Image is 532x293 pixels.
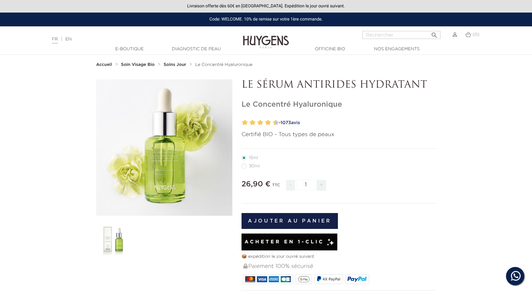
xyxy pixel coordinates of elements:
[243,260,436,273] div: Paiement 100% sécurisé
[286,180,295,191] span: -
[164,63,186,67] strong: Soins Jour
[242,100,436,109] h1: Le Concentré Hyaluronique
[52,37,58,44] a: FR
[280,120,291,125] span: 1073
[121,63,155,67] strong: Soin Visage Bio
[259,118,263,127] label: 6
[366,46,427,52] a: Nos engagements
[242,213,338,229] button: Ajouter au panier
[245,276,255,282] img: MASTERCARD
[269,276,279,282] img: AMEX
[242,253,436,260] p: 📦 expédition le jour ouvré suivant
[242,164,267,169] label: 30ml
[272,118,274,127] label: 9
[299,46,361,52] a: Officine Bio
[166,46,227,52] a: Diagnostic de peau
[429,29,440,37] button: 
[431,30,438,37] i: 
[256,118,258,127] label: 5
[242,181,271,188] span: 26,90 €
[243,264,248,268] img: Paiement 100% sécurisé
[241,118,243,127] label: 1
[473,32,479,37] span: (0)
[49,36,217,43] div: |
[264,118,266,127] label: 7
[274,118,279,127] label: 10
[266,118,271,127] label: 8
[248,118,250,127] label: 3
[243,118,248,127] label: 2
[242,131,436,139] p: Certifié BIO - Tous types de peaux
[257,276,267,282] img: VISA
[99,46,160,52] a: E-Boutique
[66,37,72,41] a: EN
[323,277,340,281] span: 4X PayPal
[242,155,265,160] label: 15ml
[121,62,156,67] a: Soin Visage Bio
[317,180,326,191] span: +
[242,79,436,91] p: LE SÉRUM ANTIRIDES HYDRATANT
[96,62,113,67] a: Accueil
[272,179,280,195] div: TTC
[277,118,436,127] a: -1073avis
[96,63,112,67] strong: Accueil
[251,118,256,127] label: 4
[362,31,440,39] input: Rechercher
[164,62,188,67] a: Soins Jour
[298,276,310,282] img: google_pay
[243,26,289,49] img: Huygens
[195,62,253,67] a: Le Concentré Hyaluronique
[297,180,315,190] input: Quantité
[281,276,291,282] img: CB_NATIONALE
